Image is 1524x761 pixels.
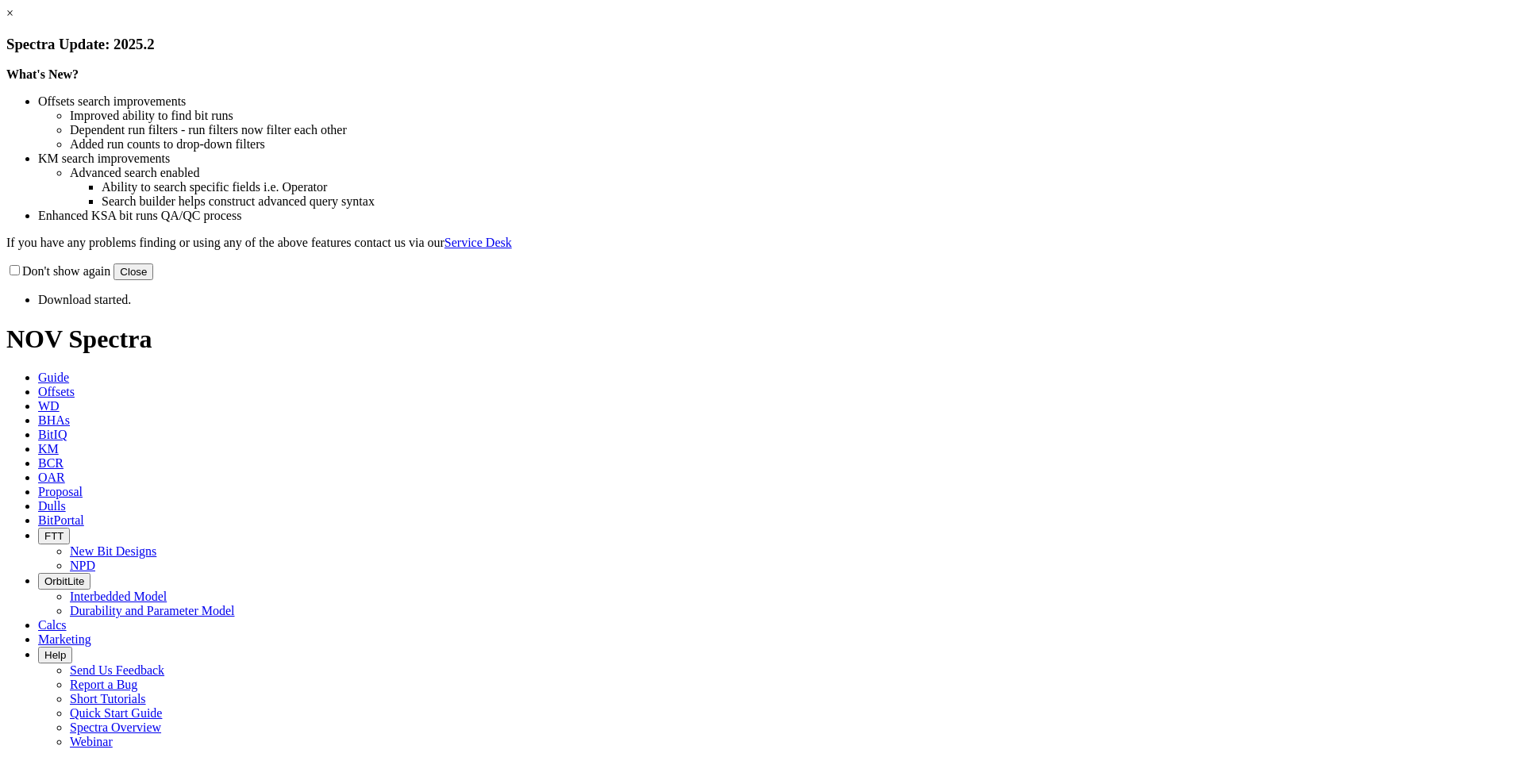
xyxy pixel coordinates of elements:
[38,371,69,384] span: Guide
[44,530,63,542] span: FTT
[38,513,84,527] span: BitPortal
[38,293,131,306] span: Download started.
[38,456,63,470] span: BCR
[6,67,79,81] strong: What's New?
[114,263,153,280] button: Close
[38,94,1518,109] li: Offsets search improvements
[38,485,83,498] span: Proposal
[38,399,60,413] span: WD
[70,123,1518,137] li: Dependent run filters - run filters now filter each other
[70,721,161,734] a: Spectra Overview
[70,735,113,748] a: Webinar
[70,137,1518,152] li: Added run counts to drop-down filters
[70,544,156,558] a: New Bit Designs
[70,166,1518,180] li: Advanced search enabled
[38,385,75,398] span: Offsets
[38,618,67,632] span: Calcs
[38,499,66,513] span: Dulls
[6,325,1518,354] h1: NOV Spectra
[10,265,20,275] input: Don't show again
[70,559,95,572] a: NPD
[38,632,91,646] span: Marketing
[70,604,235,617] a: Durability and Parameter Model
[444,236,512,249] a: Service Desk
[6,264,110,278] label: Don't show again
[6,36,1518,53] h3: Spectra Update: 2025.2
[38,413,70,427] span: BHAs
[6,236,1518,250] p: If you have any problems finding or using any of the above features contact us via our
[102,194,1518,209] li: Search builder helps construct advanced query syntax
[38,442,59,455] span: KM
[38,209,1518,223] li: Enhanced KSA bit runs QA/QC process
[70,692,146,705] a: Short Tutorials
[44,575,84,587] span: OrbitLite
[70,706,162,720] a: Quick Start Guide
[70,109,1518,123] li: Improved ability to find bit runs
[70,590,167,603] a: Interbedded Model
[38,428,67,441] span: BitIQ
[44,649,66,661] span: Help
[38,152,1518,166] li: KM search improvements
[70,678,137,691] a: Report a Bug
[38,471,65,484] span: OAR
[70,663,164,677] a: Send Us Feedback
[6,6,13,20] a: ×
[102,180,1518,194] li: Ability to search specific fields i.e. Operator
